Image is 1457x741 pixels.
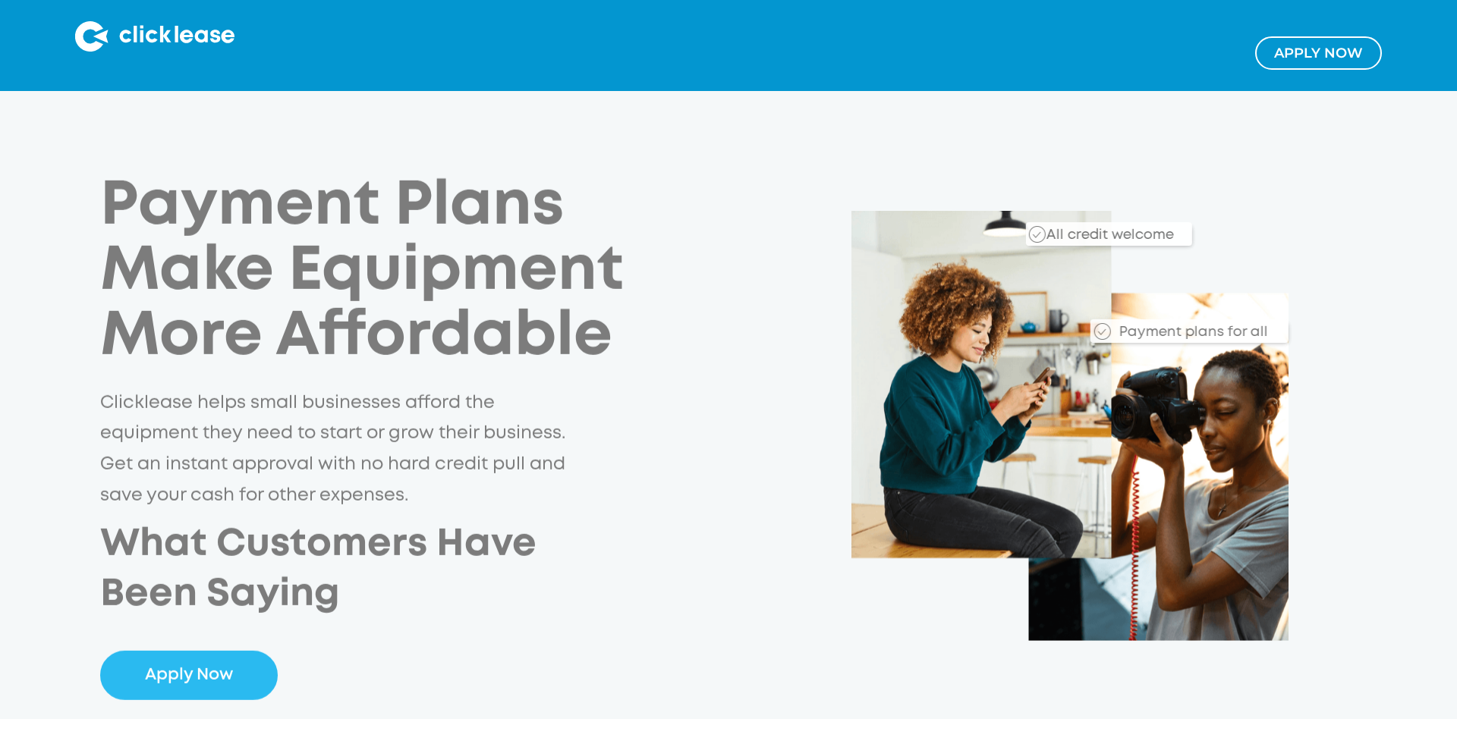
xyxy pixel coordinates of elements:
[1043,225,1191,246] div: All credit welcome
[100,519,677,620] h2: What Customers Have Been Saying
[100,174,677,369] h1: Payment Plans Make Equipment More Affordable
[851,211,1289,641] img: Clicklease_customers
[1094,323,1111,340] img: Checkmark_callout
[100,651,278,700] a: Apply Now
[1029,226,1046,243] img: Checkmark_callout
[75,21,234,52] img: Clicklease logo
[1119,322,1277,343] div: Payment plans for all
[100,388,576,512] p: Clicklease helps small businesses afford the equipment they need to start or grow their business....
[1255,36,1382,70] a: Apply NOw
